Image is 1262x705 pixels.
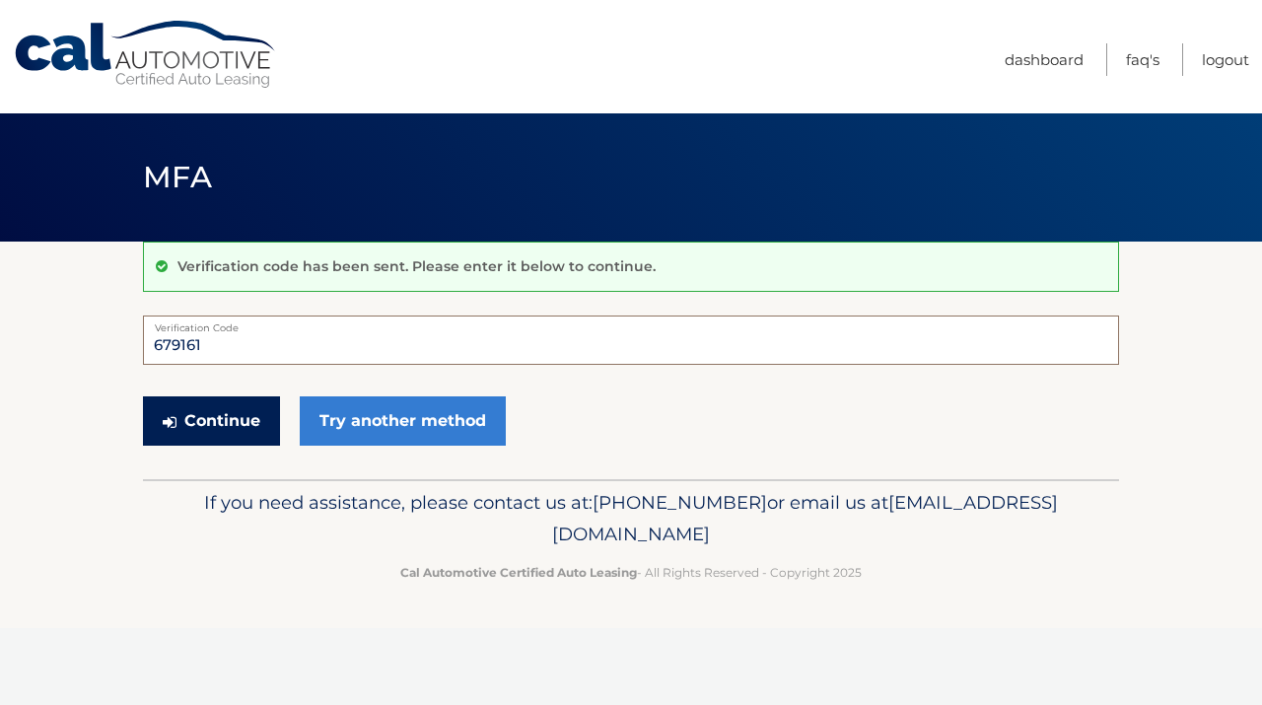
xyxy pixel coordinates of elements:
span: MFA [143,159,212,195]
a: Try another method [300,396,506,446]
button: Continue [143,396,280,446]
span: [EMAIL_ADDRESS][DOMAIN_NAME] [552,491,1058,545]
a: Dashboard [1005,43,1084,76]
strong: Cal Automotive Certified Auto Leasing [400,565,637,580]
input: Verification Code [143,316,1119,365]
p: - All Rights Reserved - Copyright 2025 [156,562,1106,583]
a: FAQ's [1126,43,1159,76]
label: Verification Code [143,316,1119,331]
p: If you need assistance, please contact us at: or email us at [156,487,1106,550]
p: Verification code has been sent. Please enter it below to continue. [177,257,656,275]
span: [PHONE_NUMBER] [593,491,767,514]
a: Cal Automotive [13,20,279,90]
a: Logout [1202,43,1249,76]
